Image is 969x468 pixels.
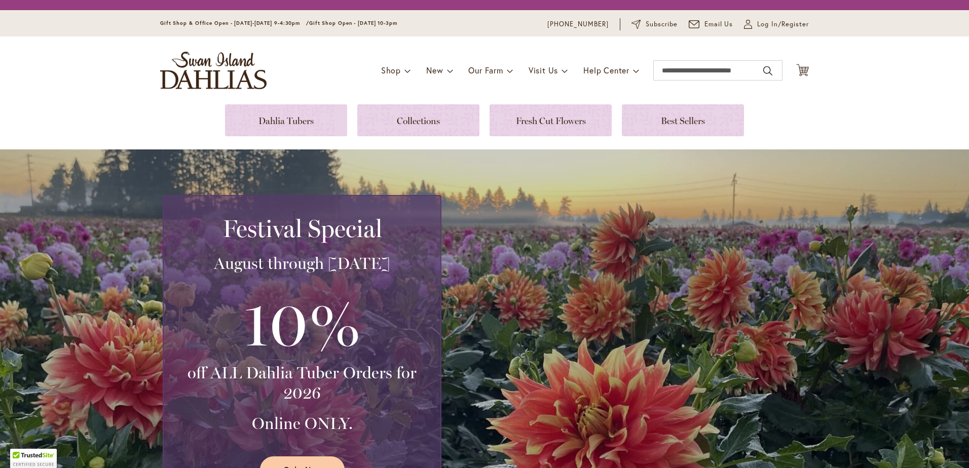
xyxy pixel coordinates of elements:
[468,65,503,75] span: Our Farm
[176,253,428,274] h3: August through [DATE]
[704,19,733,29] span: Email Us
[631,19,678,29] a: Subscribe
[757,19,809,29] span: Log In/Register
[426,65,443,75] span: New
[176,284,428,363] h3: 10%
[547,19,609,29] a: [PHONE_NUMBER]
[763,63,772,79] button: Search
[689,19,733,29] a: Email Us
[176,214,428,243] h2: Festival Special
[160,52,267,89] a: store logo
[744,19,809,29] a: Log In/Register
[583,65,629,75] span: Help Center
[529,65,558,75] span: Visit Us
[160,20,309,26] span: Gift Shop & Office Open - [DATE]-[DATE] 9-4:30pm /
[176,363,428,403] h3: off ALL Dahlia Tuber Orders for 2026
[309,20,397,26] span: Gift Shop Open - [DATE] 10-3pm
[381,65,401,75] span: Shop
[176,413,428,434] h3: Online ONLY.
[646,19,678,29] span: Subscribe
[10,449,57,468] div: TrustedSite Certified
